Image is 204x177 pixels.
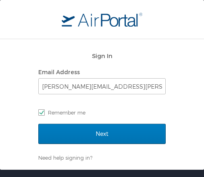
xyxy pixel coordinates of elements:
[38,69,80,75] label: Email Address
[38,154,92,161] a: Need help signing in?
[62,12,142,27] img: logo
[38,51,166,60] h2: Sign In
[38,124,166,144] input: Next
[38,106,166,119] label: Remember me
